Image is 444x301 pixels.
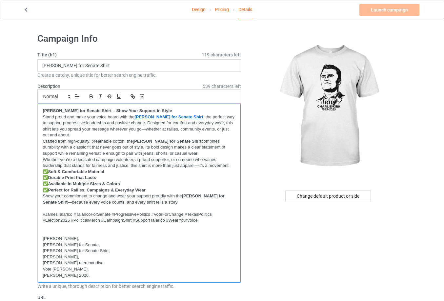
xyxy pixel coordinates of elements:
p: ✅ [43,181,236,187]
strong: Perfect for Rallies, Campaigns & Everyday Wear [48,188,146,192]
strong: [PERSON_NAME] for Senate Shirt [43,193,226,205]
label: Title (h1) [37,51,241,58]
div: Details [238,0,252,19]
p: #JamesTalarico #TalaricoForSenate #ProgressivePolitics #VoteForChange #TexasPolitics #Election202... [43,211,236,224]
p: Crafted from high-quality, breathable cotton, the combines durability with a classic fit that nev... [43,138,236,157]
strong: Soft & Comfortable Material [48,169,104,174]
strong: [PERSON_NAME] for Senate Shirt [133,139,201,144]
p: Show your commitment to change and wear your support proudly with the —because every voice counts... [43,193,236,205]
strong: Available in Multiple Sizes & Colors [48,181,120,186]
a: [PERSON_NAME] for Senate Shirt [134,114,203,119]
p: [PERSON_NAME], [43,236,236,242]
p: [PERSON_NAME] 2026, [43,272,236,279]
p: Whether you’re a dedicated campaign volunteer, a proud supporter, or someone who values leadershi... [43,157,236,169]
p: ✅ [43,187,236,193]
p: Vote [PERSON_NAME], [43,266,236,272]
a: Pricing [215,0,229,19]
p: [PERSON_NAME] merchandise, [43,260,236,266]
p: [PERSON_NAME] for Senate, [43,242,236,248]
a: Design [192,0,206,19]
p: [PERSON_NAME] for Senate Shirt, [43,248,236,254]
span: 539 characters left [203,83,241,90]
label: Description [37,84,60,89]
label: URL [37,294,241,301]
h1: Campaign Info [37,33,241,45]
div: Create a catchy, unique title for better search engine traffic. [37,72,241,78]
p: [PERSON_NAME], [43,254,236,260]
div: Change default product or side [285,190,371,202]
p: Stand proud and make your voice heard with the , the perfect way to support progressive leadershi... [43,114,236,138]
strong: [PERSON_NAME] for Senate Shirt – Show Your Support in Style [43,108,172,113]
div: Write a unique, thorough description for better search engine traffic. [37,283,241,290]
strong: Durable Print that Lasts [48,175,96,180]
span: 119 characters left [202,51,241,58]
p: ✅ [43,175,236,181]
p: ✅ [43,169,236,175]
